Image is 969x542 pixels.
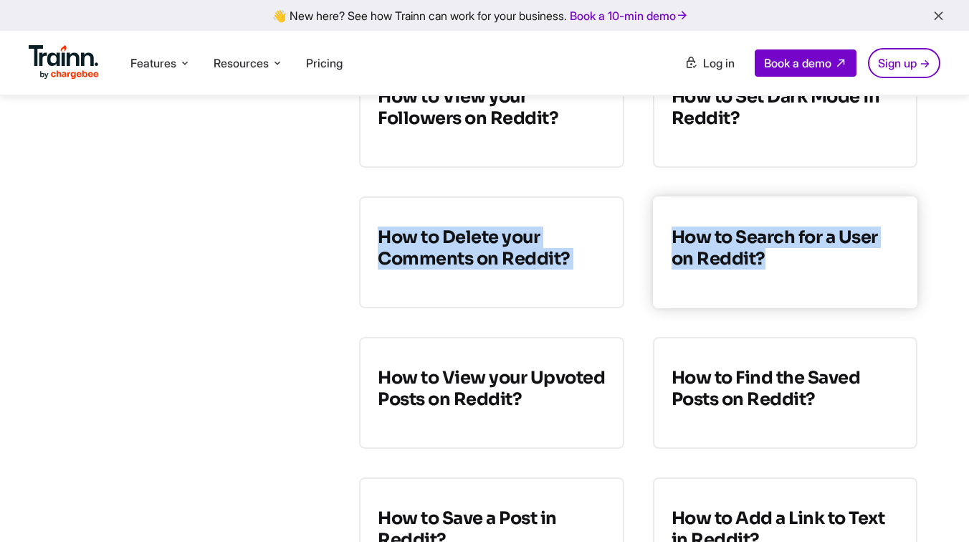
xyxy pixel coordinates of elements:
[897,473,969,542] iframe: Chat Widget
[359,196,624,308] a: How to Delete your Comments on Reddit?
[868,48,940,78] a: Sign up →
[130,55,176,71] span: Features
[672,367,899,410] h3: How to Find the Saved Posts on Reddit?
[378,86,605,129] h3: How to View your Followers on Reddit?
[9,9,960,22] div: 👋 New here? See how Trainn can work for your business.
[672,227,899,270] h3: How to Search for a User on Reddit?
[567,6,692,26] a: Book a 10-min demo
[672,86,899,129] h3: How to Set Dark Mode in Reddit?
[29,45,99,80] img: Trainn Logo
[359,337,624,449] a: How to View your Upvoted Posts on Reddit?
[653,196,917,308] a: How to Search for a User on Reddit?
[703,56,735,70] span: Log in
[676,50,743,76] a: Log in
[378,367,605,410] h3: How to View your Upvoted Posts on Reddit?
[214,55,269,71] span: Resources
[653,56,917,168] a: How to Set Dark Mode in Reddit?
[755,49,856,77] a: Book a demo
[764,56,831,70] span: Book a demo
[378,227,605,270] h3: How to Delete your Comments on Reddit?
[359,56,624,168] a: How to View your Followers on Reddit?
[653,337,917,449] a: How to Find the Saved Posts on Reddit?
[306,56,343,70] a: Pricing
